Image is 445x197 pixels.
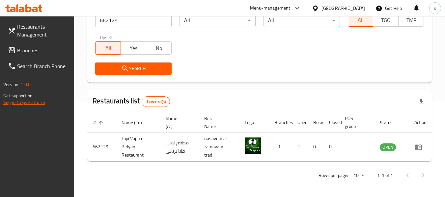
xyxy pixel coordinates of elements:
[146,41,172,55] button: No
[204,114,232,130] span: Ref. Name
[180,14,256,27] div: All
[87,133,116,161] td: 662129
[98,43,118,53] span: All
[401,15,421,25] span: TMP
[239,112,269,133] th: Logo
[250,4,291,12] div: Menu-management
[348,13,374,27] button: All
[95,14,171,27] input: Search for restaurant name or ID..
[377,171,393,180] p: 1-1 of 1
[17,62,69,70] span: Search Branch Phone
[319,171,348,180] p: Rows per page:
[121,41,146,55] button: Yes
[398,13,424,27] button: TMP
[3,42,74,58] a: Branches
[199,133,239,161] td: nasayom al zamayam trad
[324,112,340,133] th: Closed
[122,119,151,127] span: Name (En)
[351,15,371,25] span: All
[93,96,170,107] h2: Restaurants list
[87,112,432,161] table: enhanced table
[308,133,324,161] td: 0
[245,137,261,154] img: Topi Vappa Biriyani Restaurant
[116,133,160,161] td: Topi Vappa Biriyani Restaurant
[351,171,367,181] div: Rows per page:
[434,5,436,12] span: s
[95,62,171,75] button: Search
[324,133,340,161] td: 0
[95,41,121,55] button: All
[100,35,112,39] label: Upsell
[166,114,191,130] span: Name (Ar)
[409,112,432,133] th: Action
[160,133,199,161] td: مطعم نوبي فابا برياني
[142,99,170,105] span: 1 record(s)
[124,43,144,53] span: Yes
[142,96,170,107] div: Total records count
[3,80,19,89] span: Version:
[100,64,166,73] span: Search
[269,112,292,133] th: Branches
[345,114,367,130] span: POS group
[321,5,365,12] div: [GEOGRAPHIC_DATA]
[3,19,74,42] a: Restaurants Management
[149,43,169,53] span: No
[3,58,74,74] a: Search Branch Phone
[376,15,396,25] span: TGO
[93,119,105,127] span: ID
[269,133,292,161] td: 1
[308,112,324,133] th: Busy
[414,143,427,151] div: Menu
[264,14,340,27] div: All
[3,91,34,100] span: Get support on:
[373,13,399,27] button: TGO
[3,98,45,107] a: Support.OpsPlatform
[380,143,396,151] span: OPEN
[17,46,69,54] span: Branches
[17,23,69,38] span: Restaurants Management
[20,80,31,89] span: 1.0.0
[380,119,401,127] span: Status
[292,133,308,161] td: 1
[292,112,308,133] th: Open
[413,94,429,110] div: Export file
